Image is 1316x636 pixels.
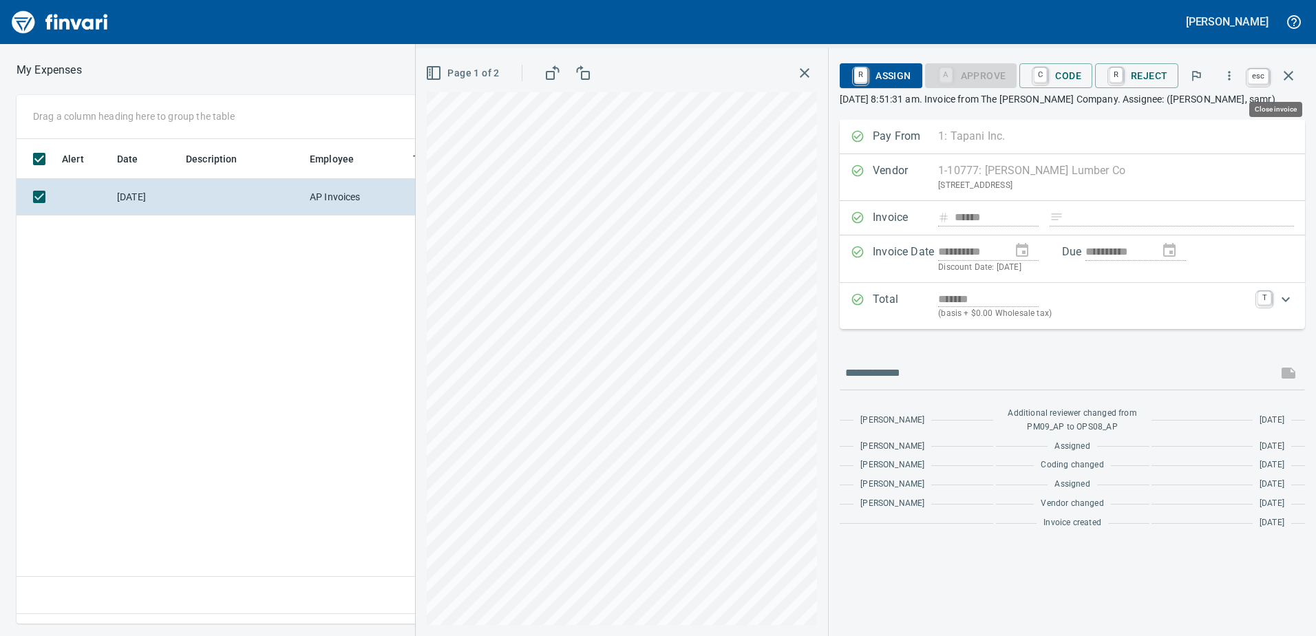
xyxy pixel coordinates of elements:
[310,151,354,167] span: Employee
[1030,64,1081,87] span: Code
[17,62,82,78] nav: breadcrumb
[33,109,235,123] p: Drag a column heading here to group the table
[117,151,138,167] span: Date
[840,92,1305,106] p: [DATE] 8:51:31 am. Invoice from The [PERSON_NAME] Company. Assignee: ([PERSON_NAME], samr)
[873,291,938,321] p: Total
[1043,516,1101,530] span: Invoice created
[1272,357,1305,390] span: This records your message into the invoice and notifies anyone mentioned
[1041,497,1103,511] span: Vendor changed
[1106,64,1167,87] span: Reject
[1110,67,1123,83] a: R
[304,179,407,215] td: AP Invoices
[1186,14,1269,29] h5: [PERSON_NAME]
[413,151,438,167] span: Team
[1003,407,1143,434] span: Additional reviewer changed from PM09_AP to OPS08_AP
[1260,458,1284,472] span: [DATE]
[1257,291,1271,305] a: T
[1041,458,1103,472] span: Coding changed
[840,63,922,88] button: RAssign
[1260,414,1284,427] span: [DATE]
[860,414,924,427] span: [PERSON_NAME]
[1182,11,1272,32] button: [PERSON_NAME]
[62,151,84,167] span: Alert
[938,307,1249,321] p: (basis + $0.00 Wholesale tax)
[1260,497,1284,511] span: [DATE]
[423,61,505,86] button: Page 1 of 2
[17,62,82,78] p: My Expenses
[860,497,924,511] span: [PERSON_NAME]
[310,151,372,167] span: Employee
[854,67,867,83] a: R
[8,6,112,39] img: Finvari
[1260,440,1284,454] span: [DATE]
[1019,63,1092,88] button: CCode
[1054,440,1090,454] span: Assigned
[1260,516,1284,530] span: [DATE]
[851,64,911,87] span: Assign
[1260,478,1284,491] span: [DATE]
[186,151,237,167] span: Description
[1034,67,1047,83] a: C
[1095,63,1178,88] button: RReject
[860,478,924,491] span: [PERSON_NAME]
[62,151,102,167] span: Alert
[117,151,156,167] span: Date
[840,283,1305,329] div: Expand
[860,440,924,454] span: [PERSON_NAME]
[925,69,1017,81] div: Coding Required
[1054,478,1090,491] span: Assigned
[1248,69,1269,84] a: esc
[112,179,180,215] td: [DATE]
[428,65,499,82] span: Page 1 of 2
[860,458,924,472] span: [PERSON_NAME]
[413,151,456,167] span: Team
[186,151,255,167] span: Description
